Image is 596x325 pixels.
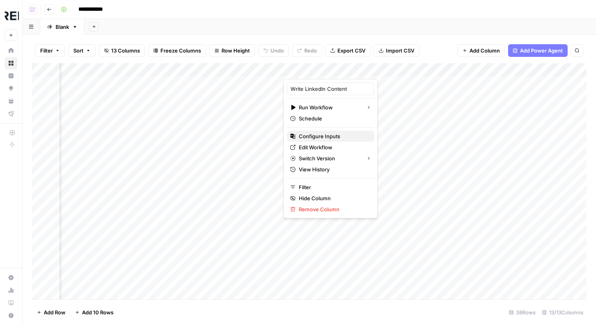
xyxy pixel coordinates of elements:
span: Import CSV [386,47,414,54]
span: Schedule [299,115,368,122]
span: Configure Inputs [299,132,368,140]
a: Insights [5,70,17,82]
button: Export CSV [325,44,371,57]
span: Undo [270,47,284,54]
button: Undo [258,44,289,57]
button: Workspace: Threepipe Reply [5,6,17,26]
button: Add Row [32,306,70,319]
button: Filter [35,44,65,57]
span: Export CSV [337,47,365,54]
a: Blank [40,19,84,35]
span: Filter [299,183,368,191]
button: Help + Support [5,309,17,322]
img: Threepipe Reply Logo [5,9,19,23]
button: Add 10 Rows [70,306,118,319]
span: Run Workflow [299,103,360,111]
span: Row Height [222,47,250,54]
a: Browse [5,57,17,70]
a: Usage [5,284,17,297]
a: Flightpath [5,107,17,120]
span: Add 10 Rows [82,308,114,316]
span: Edit Workflow [299,143,368,151]
a: Opportunities [5,82,17,95]
span: Add Column [469,47,500,54]
span: Freeze Columns [160,47,201,54]
button: Redo [292,44,322,57]
span: Switch Version [299,154,360,162]
a: Home [5,44,17,57]
div: 13/13 Columns [539,306,587,319]
button: Import CSV [374,44,419,57]
span: Remove Column [299,205,368,213]
a: Your Data [5,95,17,107]
span: Add Power Agent [520,47,563,54]
button: Add Power Agent [508,44,568,57]
div: Blank [56,23,69,31]
a: Learning Hub [5,297,17,309]
span: Sort [73,47,84,54]
span: Add Row [44,308,65,316]
a: Settings [5,271,17,284]
span: 13 Columns [111,47,140,54]
div: 38 Rows [506,306,539,319]
span: Hide Column [299,194,368,202]
button: Row Height [209,44,255,57]
button: 13 Columns [99,44,145,57]
span: View History [299,165,368,173]
button: Add Column [457,44,505,57]
span: Redo [304,47,317,54]
span: Filter [40,47,53,54]
button: Sort [68,44,96,57]
button: Freeze Columns [148,44,206,57]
